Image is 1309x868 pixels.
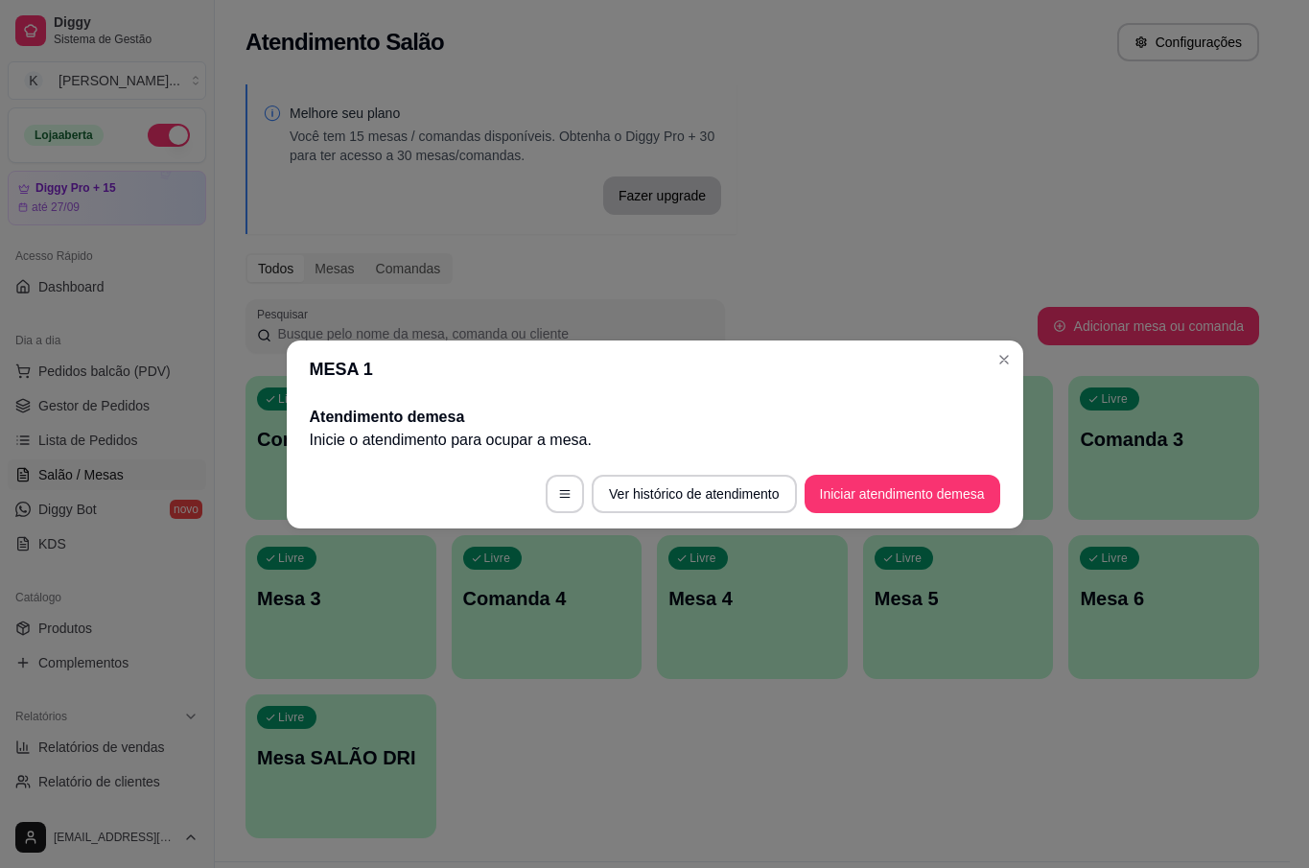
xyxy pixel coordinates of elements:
[310,429,1000,452] p: Inicie o atendimento para ocupar a mesa .
[592,475,796,513] button: Ver histórico de atendimento
[310,406,1000,429] h2: Atendimento de mesa
[989,344,1019,375] button: Close
[805,475,1000,513] button: Iniciar atendimento demesa
[287,340,1023,398] header: MESA 1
